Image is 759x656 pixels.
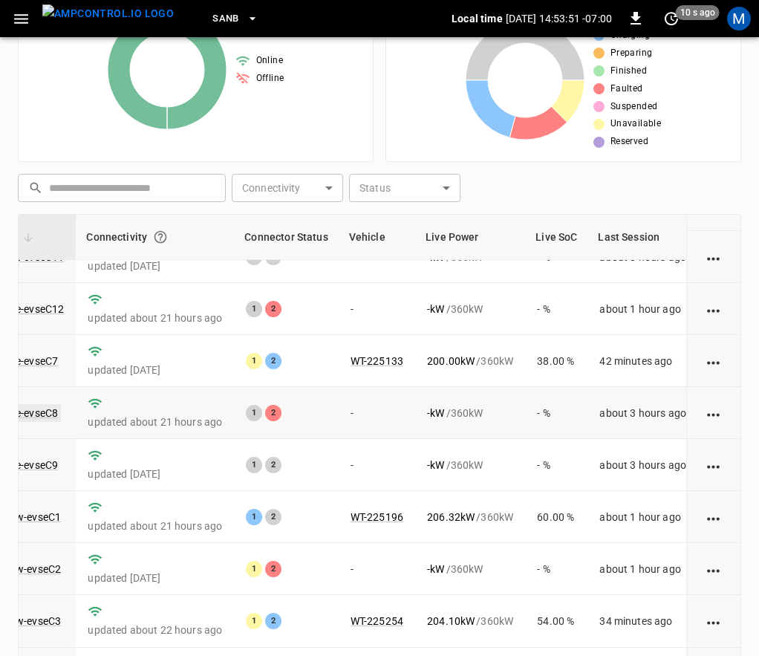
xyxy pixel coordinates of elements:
[427,614,513,629] div: / 360 kW
[427,302,513,316] div: / 360 kW
[86,224,224,250] div: Connectivity
[42,4,174,23] img: ampcontrol.io logo
[256,53,283,68] span: Online
[587,543,698,595] td: about 1 hour ago
[427,510,475,525] p: 206.32 kW
[265,301,281,317] div: 2
[88,311,222,325] p: updated about 21 hours ago
[265,509,281,525] div: 2
[587,283,698,335] td: about 1 hour ago
[246,301,262,317] div: 1
[415,215,525,260] th: Live Power
[351,615,403,627] a: WT-225254
[265,561,281,577] div: 2
[88,467,222,481] p: updated [DATE]
[88,571,222,585] p: updated [DATE]
[587,439,698,491] td: about 3 hours ago
[88,415,222,429] p: updated about 21 hours ago
[705,562,723,577] div: action cell options
[265,457,281,473] div: 2
[246,561,262,577] div: 1
[705,510,723,525] div: action cell options
[427,458,444,472] p: - kW
[234,215,338,260] th: Connector Status
[705,250,723,264] div: action cell options
[88,363,222,377] p: updated [DATE]
[705,302,723,316] div: action cell options
[610,100,658,114] span: Suspended
[525,595,587,647] td: 54.00 %
[427,562,513,577] div: / 360 kW
[427,406,444,420] p: - kW
[339,543,415,595] td: -
[427,302,444,316] p: - kW
[525,283,587,335] td: - %
[206,4,264,33] button: SanB
[351,511,403,523] a: WT-225196
[339,387,415,439] td: -
[705,406,723,420] div: action cell options
[88,519,222,533] p: updated about 21 hours ago
[212,10,239,27] span: SanB
[705,354,723,368] div: action cell options
[351,355,403,367] a: WT-225133
[610,46,653,61] span: Preparing
[610,134,648,149] span: Reserved
[727,7,751,30] div: profile-icon
[265,613,281,629] div: 2
[246,613,262,629] div: 1
[246,353,262,369] div: 1
[427,354,513,368] div: / 360 kW
[339,215,415,260] th: Vehicle
[525,543,587,595] td: - %
[610,117,661,131] span: Unavailable
[610,82,643,97] span: Faulted
[610,64,647,79] span: Finished
[587,491,698,543] td: about 1 hour ago
[705,614,723,629] div: action cell options
[339,283,415,335] td: -
[525,439,587,491] td: - %
[452,11,503,26] p: Local time
[676,5,720,20] span: 10 s ago
[256,71,284,86] span: Offline
[427,406,513,420] div: / 360 kW
[427,614,475,629] p: 204.10 kW
[427,458,513,472] div: / 360 kW
[339,439,415,491] td: -
[659,7,683,30] button: set refresh interval
[265,353,281,369] div: 2
[246,509,262,525] div: 1
[587,387,698,439] td: about 3 hours ago
[88,623,222,637] p: updated about 22 hours ago
[88,259,222,273] p: updated [DATE]
[265,405,281,421] div: 2
[587,595,698,647] td: 34 minutes ago
[525,335,587,387] td: 38.00 %
[705,458,723,472] div: action cell options
[525,387,587,439] td: - %
[246,457,262,473] div: 1
[506,11,612,26] p: [DATE] 14:53:51 -07:00
[525,215,587,260] th: Live SoC
[427,510,513,525] div: / 360 kW
[427,354,475,368] p: 200.00 kW
[427,562,444,577] p: - kW
[587,215,698,260] th: Last Session
[587,335,698,387] td: 42 minutes ago
[525,491,587,543] td: 60.00 %
[147,224,174,250] button: Connection between the charger and our software.
[246,405,262,421] div: 1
